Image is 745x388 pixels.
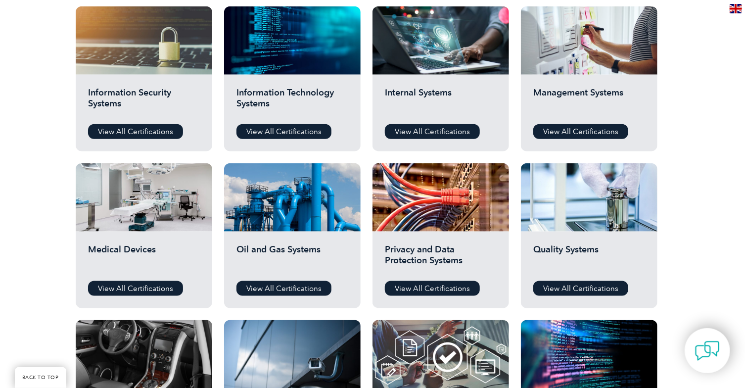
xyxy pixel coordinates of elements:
[730,4,742,13] img: en
[533,281,628,296] a: View All Certifications
[695,339,720,363] img: contact-chat.png
[533,124,628,139] a: View All Certifications
[88,244,200,274] h2: Medical Devices
[88,281,183,296] a: View All Certifications
[533,87,645,117] h2: Management Systems
[236,281,331,296] a: View All Certifications
[385,244,497,274] h2: Privacy and Data Protection Systems
[236,87,348,117] h2: Information Technology Systems
[236,244,348,274] h2: Oil and Gas Systems
[15,367,66,388] a: BACK TO TOP
[236,124,331,139] a: View All Certifications
[385,87,497,117] h2: Internal Systems
[385,281,480,296] a: View All Certifications
[385,124,480,139] a: View All Certifications
[533,244,645,274] h2: Quality Systems
[88,87,200,117] h2: Information Security Systems
[88,124,183,139] a: View All Certifications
